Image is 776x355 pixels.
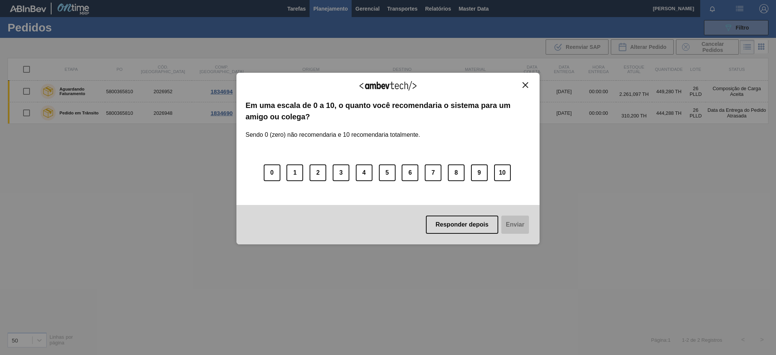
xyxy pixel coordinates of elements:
[356,164,372,181] button: 4
[426,216,499,234] button: Responder depois
[448,164,465,181] button: 8
[333,164,349,181] button: 3
[310,164,326,181] button: 2
[360,81,416,91] img: Logo Ambevtech
[379,164,396,181] button: 5
[471,164,488,181] button: 9
[286,164,303,181] button: 1
[246,122,420,138] label: Sendo 0 (zero) não recomendaria e 10 recomendaria totalmente.
[264,164,280,181] button: 0
[402,164,418,181] button: 6
[494,164,511,181] button: 10
[246,100,530,123] label: Em uma escala de 0 a 10, o quanto você recomendaria o sistema para um amigo ou colega?
[520,82,530,88] button: Close
[523,82,528,88] img: Close
[425,164,441,181] button: 7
